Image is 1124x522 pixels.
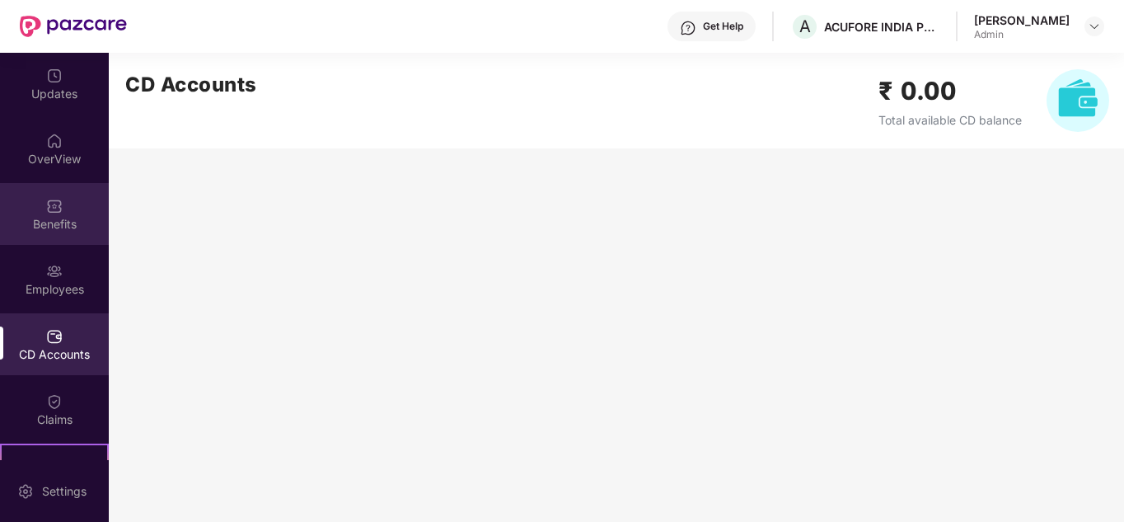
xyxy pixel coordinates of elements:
[1047,69,1109,132] img: svg+xml;base64,PHN2ZyB4bWxucz0iaHR0cDovL3d3dy53My5vcmcvMjAwMC9zdmciIHhtbG5zOnhsaW5rPSJodHRwOi8vd3...
[703,20,743,33] div: Get Help
[824,19,939,35] div: ACUFORE INDIA PRIVATE LIMITED
[878,72,1022,111] h2: ₹ 0.00
[1088,20,1101,33] img: svg+xml;base64,PHN2ZyBpZD0iRHJvcGRvd24tMzJ4MzIiIHhtbG5zPSJodHRwOi8vd3d3LnczLm9yZy8yMDAwL3N2ZyIgd2...
[799,16,811,36] span: A
[974,28,1070,41] div: Admin
[878,113,1022,127] span: Total available CD balance
[37,483,91,500] div: Settings
[46,328,63,345] img: svg+xml;base64,PHN2ZyBpZD0iQ0RfQWNjb3VudHMiIGRhdGEtbmFtZT0iQ0QgQWNjb3VudHMiIHhtbG5zPSJodHRwOi8vd3...
[46,393,63,410] img: svg+xml;base64,PHN2ZyBpZD0iQ2xhaW0iIHhtbG5zPSJodHRwOi8vd3d3LnczLm9yZy8yMDAwL3N2ZyIgd2lkdGg9IjIwIi...
[46,133,63,149] img: svg+xml;base64,PHN2ZyBpZD0iSG9tZSIgeG1sbnM9Imh0dHA6Ly93d3cudzMub3JnLzIwMDAvc3ZnIiB3aWR0aD0iMjAiIG...
[46,68,63,84] img: svg+xml;base64,PHN2ZyBpZD0iVXBkYXRlZCIgeG1sbnM9Imh0dHA6Ly93d3cudzMub3JnLzIwMDAvc3ZnIiB3aWR0aD0iMj...
[17,483,34,500] img: svg+xml;base64,PHN2ZyBpZD0iU2V0dGluZy0yMHgyMCIgeG1sbnM9Imh0dHA6Ly93d3cudzMub3JnLzIwMDAvc3ZnIiB3aW...
[125,69,257,101] h2: CD Accounts
[680,20,696,36] img: svg+xml;base64,PHN2ZyBpZD0iSGVscC0zMngzMiIgeG1sbnM9Imh0dHA6Ly93d3cudzMub3JnLzIwMDAvc3ZnIiB3aWR0aD...
[46,459,63,475] img: svg+xml;base64,PHN2ZyB4bWxucz0iaHR0cDovL3d3dy53My5vcmcvMjAwMC9zdmciIHdpZHRoPSIyMSIgaGVpZ2h0PSIyMC...
[20,16,127,37] img: New Pazcare Logo
[974,12,1070,28] div: [PERSON_NAME]
[46,263,63,280] img: svg+xml;base64,PHN2ZyBpZD0iRW1wbG95ZWVzIiB4bWxucz0iaHR0cDovL3d3dy53My5vcmcvMjAwMC9zdmciIHdpZHRoPS...
[46,198,63,214] img: svg+xml;base64,PHN2ZyBpZD0iQmVuZWZpdHMiIHhtbG5zPSJodHRwOi8vd3d3LnczLm9yZy8yMDAwL3N2ZyIgd2lkdGg9Ij...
